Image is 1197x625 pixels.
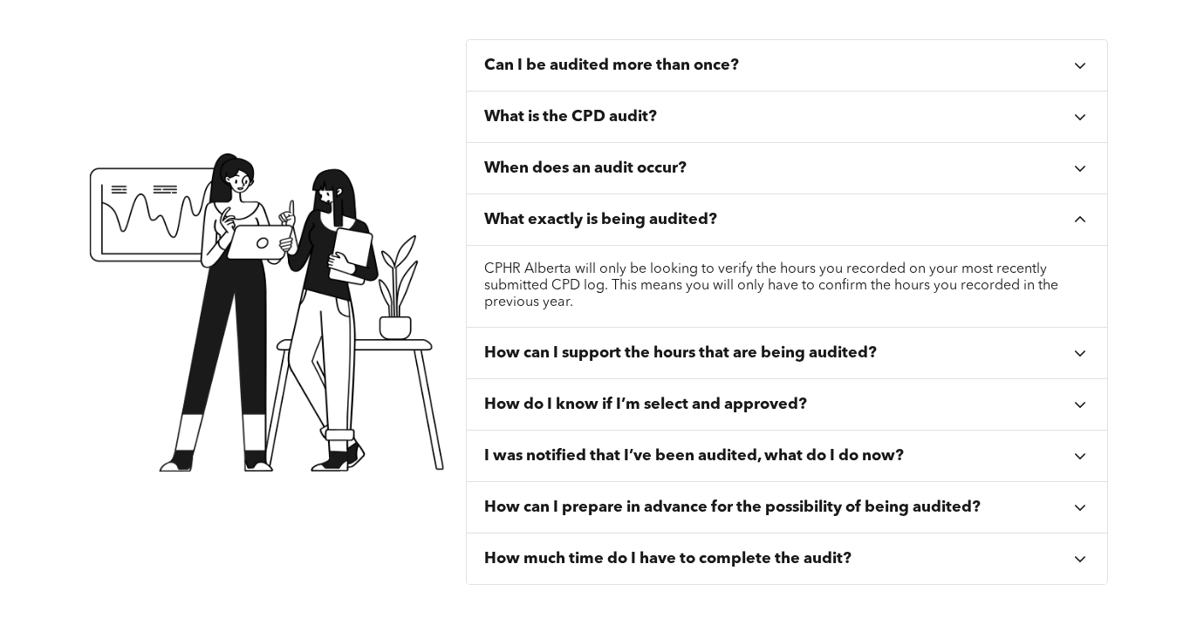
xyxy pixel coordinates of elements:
p: CPHR Alberta will only be looking to verify the hours you recorded on your most recently submitte... [484,262,1090,311]
h3: What exactly is being audited? [484,210,717,229]
h3: I was notified that I’ve been audited, what do I do now? [484,446,904,465]
h3: What is the CPD audit? [484,107,657,126]
h3: How can I support the hours that are being audited? [484,343,877,363]
h3: How can I prepare in advance for the possibility of being audited? [484,498,981,517]
h3: How do I know if I’m select and approved? [484,395,807,414]
h3: Can I be audited more than once? [484,56,739,75]
h3: How much time do I have to complete the audit? [484,549,852,568]
img: Two women are standing next to each other looking at a laptop. [89,153,446,472]
h3: When does an audit occur? [484,159,687,178]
